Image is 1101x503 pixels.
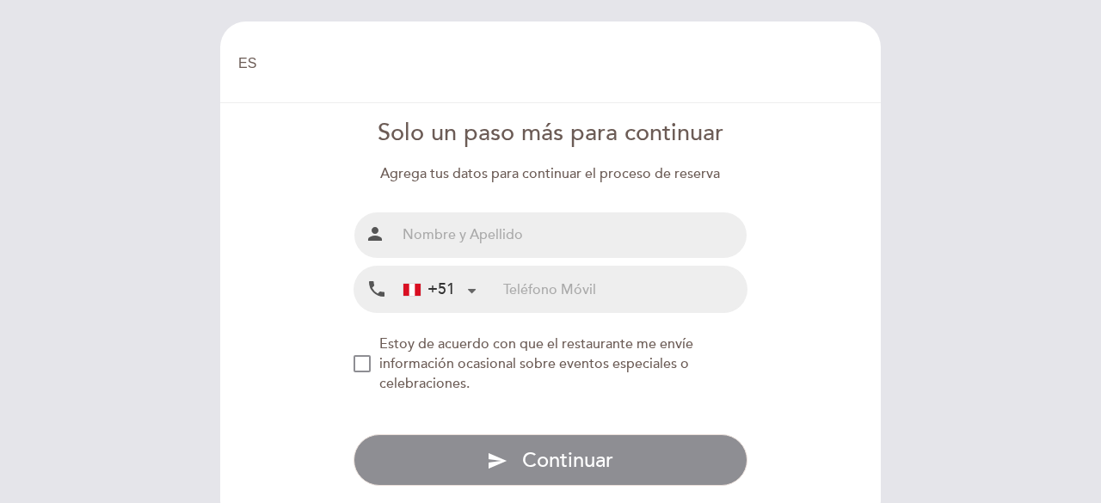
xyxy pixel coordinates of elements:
div: Peru (Perú): +51 [397,267,483,311]
div: Solo un paso más para continuar [354,117,748,150]
button: send Continuar [354,434,748,486]
i: local_phone [366,279,387,300]
span: Estoy de acuerdo con que el restaurante me envíe información ocasional sobre eventos especiales o... [379,335,693,392]
input: Nombre y Apellido [396,212,747,258]
span: Continuar [522,448,613,473]
input: Teléfono Móvil [503,267,747,312]
div: +51 [403,279,455,301]
i: person [365,224,385,244]
div: Agrega tus datos para continuar el proceso de reserva [354,164,748,184]
md-checkbox: NEW_MODAL_AGREE_RESTAURANT_SEND_OCCASIONAL_INFO [354,334,748,394]
i: send [487,451,507,471]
